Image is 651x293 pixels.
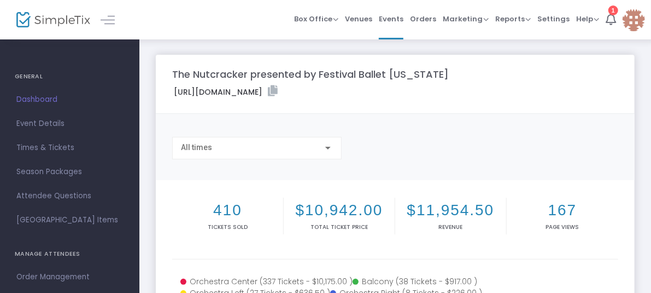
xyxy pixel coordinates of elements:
[15,243,125,265] h4: MANAGE ATTENDEES
[174,223,281,231] p: Tickets sold
[181,143,212,152] span: All times
[345,5,372,33] span: Venues
[174,85,278,98] label: [URL][DOMAIN_NAME]
[286,201,392,220] h2: $10,942.00
[16,189,123,203] span: Attendee Questions
[16,93,123,107] span: Dashboard
[16,141,123,155] span: Times & Tickets
[16,165,123,179] span: Season Packages
[537,5,570,33] span: Settings
[16,117,123,131] span: Event Details
[608,5,618,15] div: 1
[509,223,616,231] p: Page Views
[16,213,123,227] span: [GEOGRAPHIC_DATA] Items
[379,5,403,33] span: Events
[410,5,436,33] span: Orders
[495,14,531,24] span: Reports
[172,67,449,82] m-panel-title: The Nutcracker presented by Festival Ballet [US_STATE]
[174,201,281,220] h2: 410
[509,201,616,220] h2: 167
[576,14,599,24] span: Help
[397,223,504,231] p: Revenue
[286,223,392,231] p: Total Ticket Price
[443,14,489,24] span: Marketing
[294,14,338,24] span: Box Office
[16,270,123,284] span: Order Management
[15,66,125,88] h4: GENERAL
[397,201,504,220] h2: $11,954.50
